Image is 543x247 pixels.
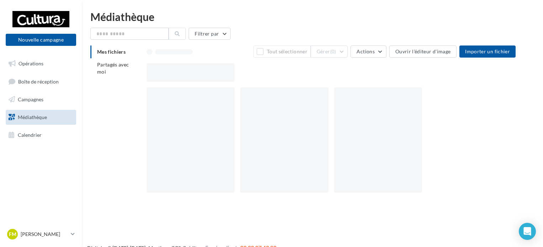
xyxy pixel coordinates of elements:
button: Importer un fichier [459,45,516,58]
a: FM [PERSON_NAME] [6,227,76,241]
button: Ouvrir l'éditeur d'image [389,45,457,58]
span: Médiathèque [18,114,47,120]
span: Actions [357,48,374,54]
a: Médiathèque [4,110,78,125]
div: Médiathèque [90,11,534,22]
a: Boîte de réception [4,74,78,89]
span: Calendrier [18,131,42,138]
button: Actions [350,45,386,58]
a: Opérations [4,56,78,71]
button: Tout sélectionner [253,45,310,58]
span: Partagés avec moi [97,61,129,75]
div: Open Intercom Messenger [519,223,536,240]
span: Campagnes [18,96,43,102]
span: Mes fichiers [97,49,126,55]
button: Nouvelle campagne [6,34,76,46]
span: Importer un fichier [465,48,510,54]
span: Opérations [19,60,43,66]
a: Campagnes [4,92,78,107]
p: [PERSON_NAME] [21,231,68,238]
button: Filtrer par [189,28,231,40]
span: Boîte de réception [18,78,59,84]
span: FM [9,231,16,238]
span: (0) [330,49,336,54]
a: Calendrier [4,128,78,143]
button: Gérer(0) [311,45,348,58]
